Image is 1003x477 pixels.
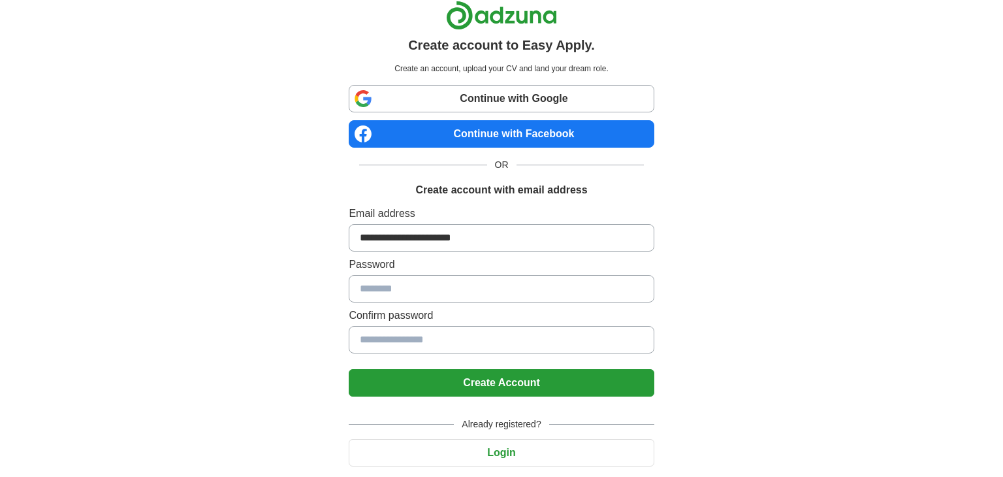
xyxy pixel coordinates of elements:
[349,257,654,272] label: Password
[408,35,595,55] h1: Create account to Easy Apply.
[349,369,654,397] button: Create Account
[446,1,557,30] img: Adzuna logo
[349,85,654,112] a: Continue with Google
[415,182,587,198] h1: Create account with email address
[349,206,654,222] label: Email address
[487,158,517,172] span: OR
[454,418,549,431] span: Already registered?
[349,447,654,458] a: Login
[349,439,654,467] button: Login
[349,308,654,323] label: Confirm password
[351,63,651,74] p: Create an account, upload your CV and land your dream role.
[349,120,654,148] a: Continue with Facebook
